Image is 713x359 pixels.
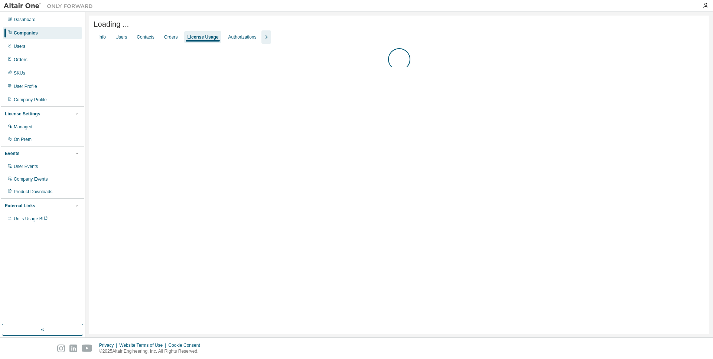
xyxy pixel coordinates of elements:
[228,34,256,40] div: Authorizations
[5,151,19,157] div: Events
[168,342,204,348] div: Cookie Consent
[4,2,97,10] img: Altair One
[5,111,40,117] div: License Settings
[14,124,32,130] div: Managed
[14,83,37,89] div: User Profile
[187,34,218,40] div: License Usage
[119,342,168,348] div: Website Terms of Use
[57,345,65,352] img: instagram.svg
[99,348,205,355] p: © 2025 Altair Engineering, Inc. All Rights Reserved.
[14,30,38,36] div: Companies
[14,70,25,76] div: SKUs
[14,189,52,195] div: Product Downloads
[137,34,154,40] div: Contacts
[99,342,119,348] div: Privacy
[14,43,25,49] div: Users
[14,136,32,142] div: On Prem
[14,176,48,182] div: Company Events
[5,203,35,209] div: External Links
[14,164,38,169] div: User Events
[115,34,127,40] div: Users
[98,34,106,40] div: Info
[14,97,47,103] div: Company Profile
[69,345,77,352] img: linkedin.svg
[14,216,48,221] span: Units Usage BI
[14,57,27,63] div: Orders
[14,17,36,23] div: Dashboard
[164,34,178,40] div: Orders
[82,345,92,352] img: youtube.svg
[94,20,129,29] span: Loading ...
